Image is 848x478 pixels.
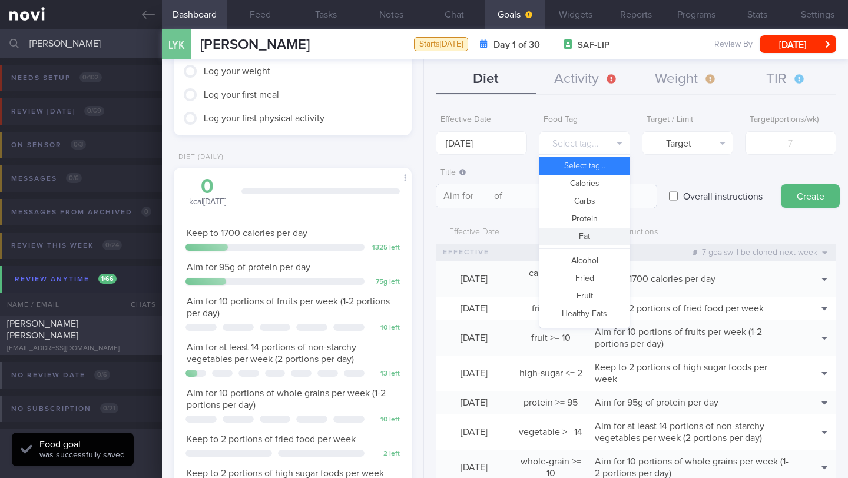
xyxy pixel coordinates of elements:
span: Aim for at least 14 portions of non-starchy vegetables per week (2 portions per day) [187,343,356,364]
input: 7 [745,131,836,155]
span: Keep to 1700 calories per day [595,274,715,284]
div: Chats [115,293,162,316]
span: Aim for 95g of protein per day [187,263,310,272]
span: 0 / 24 [102,240,122,250]
label: Effective Date [440,115,522,125]
button: Fruit [539,287,630,305]
button: Fried [539,270,630,287]
span: [PERSON_NAME] [200,38,310,52]
div: calories <= 1700 [512,261,589,297]
button: High Calcium [539,323,630,340]
label: Overall instructions [677,184,768,208]
div: [EMAIL_ADDRESS][DOMAIN_NAME] [7,344,155,353]
div: high-sugar <= 2 [512,361,589,385]
label: Target / Limit [647,115,728,125]
button: Calories [539,175,630,192]
span: Title [440,168,466,177]
label: Food Tag [544,115,625,125]
button: Select tag... [539,131,630,155]
span: [DATE] [461,333,488,343]
div: Rule [512,221,589,244]
span: Review By [714,39,753,50]
span: [DATE] [461,274,488,284]
span: [DATE] [461,398,488,407]
button: Create [781,184,840,208]
div: No review date [8,367,113,383]
div: fruit >= 10 [512,326,589,350]
input: Select... [436,131,527,155]
span: Keep to 2 portions of high sugar foods per week [595,363,767,384]
div: 10 left [370,324,400,333]
span: Keep to 2 portions of fried food per week [595,304,764,313]
div: vegetable >= 14 [512,420,589,444]
div: Messages [8,171,85,187]
span: was successfully saved [39,451,125,459]
div: kcal [DATE] [185,177,230,208]
span: SAF-LIP [578,39,609,51]
strong: Day 1 of 30 [493,39,540,51]
button: Protein [539,210,630,228]
span: 0 / 69 [84,106,104,116]
div: On sensor [8,137,89,153]
div: Starts [DATE] [414,37,468,52]
div: 13 left [370,370,400,379]
div: 1325 left [370,244,400,253]
div: protein >= 95 [512,391,589,414]
span: Aim for 10 portions of whole grains per week (1-2 portions per day) [595,457,789,478]
div: LYK [159,22,194,68]
div: Review anytime [12,271,120,287]
span: [DATE] [461,427,488,437]
span: Keep to 2 portions of high sugar foods per week [187,469,384,478]
span: [DATE] [461,463,488,472]
div: No subscription [8,401,121,417]
span: [PERSON_NAME] [PERSON_NAME] [7,319,78,340]
span: [DATE] [461,304,488,313]
div: Review [DATE] [8,104,107,119]
span: 0 / 3 [71,140,86,150]
span: Keep to 1700 calories per day [187,228,307,238]
span: 0 / 6 [66,173,82,183]
div: fried <= 2 [512,297,589,320]
button: TIR [736,65,836,94]
span: 0 [141,207,151,217]
div: 2 left [370,450,400,459]
div: 7 goals will be cloned next week [687,244,833,261]
div: Effective Date [436,221,512,244]
button: Fat [539,228,630,245]
div: Review this week [8,238,125,254]
div: Messages from Archived [8,204,154,220]
span: Aim for 10 portions of fruits per week (1-2 portions per day) [595,327,762,348]
button: Weight [636,65,736,94]
button: Alcohol [539,252,630,270]
button: Carbs [539,192,630,210]
span: Keep to 2 portions of fried food per week [187,434,356,444]
div: Diet (Daily) [174,153,224,162]
span: 0 / 21 [100,403,118,413]
label: Target ( portions/wk ) [750,115,832,125]
span: 0 / 6 [94,370,110,380]
span: 0 / 102 [79,72,102,82]
button: Activity [536,65,636,94]
button: [DATE] [760,35,836,53]
span: [DATE] [461,369,488,378]
span: Aim for 10 portions of fruits per week (1-2 portions per day) [187,297,390,318]
button: Diet [436,65,536,94]
span: Aim for 10 portions of whole grains per week (1-2 portions per day) [187,389,386,410]
div: 10 left [370,416,400,424]
span: Aim for 95g of protein per day [595,398,718,407]
div: Needs setup [8,70,105,86]
div: Food goal [39,439,125,450]
div: Title / Instructions [589,221,795,244]
span: 1 / 66 [98,274,117,284]
span: Aim for at least 14 portions of non-starchy vegetables per week (2 portions per day) [595,421,764,443]
button: Healthy Fats [539,305,630,323]
button: Select tag... [539,157,630,175]
button: Target [642,131,733,155]
div: 75 g left [370,278,400,287]
div: 0 [185,177,230,197]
